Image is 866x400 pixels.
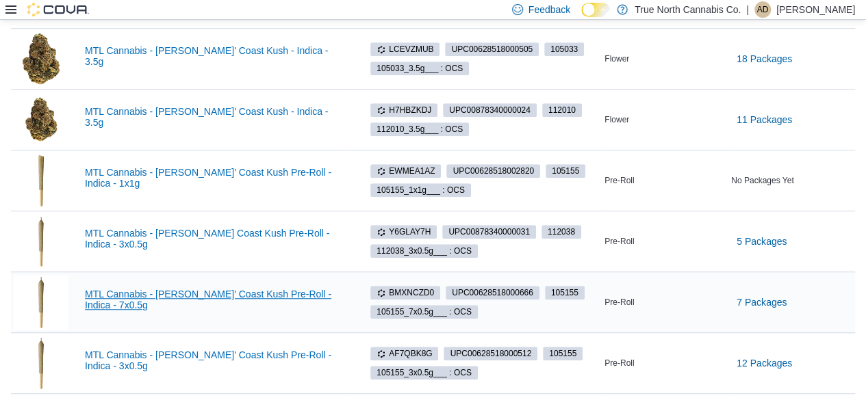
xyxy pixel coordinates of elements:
span: Dark Mode [581,17,582,18]
span: 112038 [542,225,581,239]
span: UPC00628518000505 [445,42,539,56]
span: BMXNCZD0 [370,286,440,299]
img: MTL Cannabis - Wes' Coast Kush Pre-Roll - Indica - 1x1g [14,153,68,208]
span: Feedback [528,3,570,16]
span: 112038 [548,226,575,238]
span: 112010 [542,103,582,117]
span: 105155 [543,347,583,360]
span: 112038_3x0.5g___ : OCS [370,244,478,258]
div: Alexander Davidd [754,1,771,18]
div: Pre-Roll [602,233,728,250]
div: Flower [602,51,728,67]
span: 112038_3x0.5g___ : OCS [377,245,472,257]
span: 105155_7x0.5g___ : OCS [370,305,478,319]
input: Dark Mode [581,3,610,17]
span: H7HBZKDJ [370,103,437,117]
span: AD [757,1,769,18]
div: Pre-Roll [602,172,728,189]
span: AF7QBK8G [377,347,432,360]
span: 105155 [552,165,579,177]
span: 11 Packages [737,113,792,126]
span: UPC 00878340000031 [448,226,530,238]
div: Pre-Roll [602,355,728,371]
span: 105033 [544,42,584,56]
span: 7 Packages [737,295,787,309]
span: UPC 00878340000024 [449,104,531,116]
span: 105033 [550,43,578,55]
span: EWMEA1AZ [370,164,441,178]
img: MTL Cannabis - Wes' Coast Kush Pre-Roll - Indica - 3x0.5g [14,336,68,390]
button: 5 Packages [731,228,792,255]
button: 11 Packages [731,106,798,133]
span: 105033_3.5g___ : OCS [370,62,469,75]
span: UPC00878340000031 [442,225,536,239]
div: No Packages Yet [728,172,855,189]
span: 5 Packages [737,235,787,248]
span: EWMEA1AZ [377,165,435,177]
img: MTL Cannabis - Wes Coast Kush Pre-Roll - Indica - 3x0.5g [14,214,68,269]
a: MTL Cannabis - [PERSON_NAME]' Coast Kush - Indica - 3.5g [85,45,346,67]
span: UPC00628518000666 [446,286,539,299]
span: 18 Packages [737,52,792,66]
img: MTL Cannabis - Wes' Coast Kush - Indica - 3.5g [14,31,68,86]
a: MTL Cannabis - [PERSON_NAME] Coast Kush Pre-Roll - Indica - 3x0.5g [85,228,346,250]
span: BMXNCZD0 [377,286,434,299]
span: 105155_1x1g___ : OCS [377,184,465,196]
span: UPC 00628518000505 [451,43,533,55]
span: 12 Packages [737,356,792,370]
button: 18 Packages [731,45,798,72]
span: 112010_3.5g___ : OCS [370,122,469,136]
img: MTL Cannabis - Wes' Coast Kush Pre-Roll - Indica - 7x0.5g [14,275,68,330]
span: Y6GLAY7H [377,226,431,238]
button: 7 Packages [731,289,792,316]
span: UPC 00628518000666 [452,286,533,299]
img: Cova [27,3,89,16]
div: Flower [602,111,728,128]
a: MTL Cannabis - [PERSON_NAME]' Coast Kush Pre-Roll - Indica - 1x1g [85,167,346,189]
p: [PERSON_NAME] [776,1,855,18]
span: LCEVZMUB [377,43,433,55]
a: MTL Cannabis - [PERSON_NAME]' Coast Kush Pre-Roll - Indica - 7x0.5g [85,289,346,310]
span: Y6GLAY7H [370,225,437,239]
span: LCEVZMUB [370,42,440,56]
span: 105155 [546,164,585,178]
span: 112010 [548,104,576,116]
span: 105155_3x0.5g___ : OCS [370,366,478,379]
img: MTL Cannabis - Wes' Coast Kush - Indica - 3.5g [14,92,68,147]
a: MTL Cannabis - [PERSON_NAME]' Coast Kush - Indica - 3.5g [85,106,346,128]
span: 105155 [549,347,576,360]
div: Pre-Roll [602,294,728,310]
button: 12 Packages [731,349,798,377]
span: 105033_3.5g___ : OCS [377,62,463,75]
span: 105155 [545,286,585,299]
span: 112010_3.5g___ : OCS [377,123,463,135]
span: UPC 00628518002820 [453,165,534,177]
span: 105155_3x0.5g___ : OCS [377,366,472,379]
p: True North Cannabis Co. [635,1,741,18]
span: AF7QBK8G [370,347,438,360]
span: 105155 [551,286,578,299]
span: 105155_7x0.5g___ : OCS [377,306,472,318]
span: UPC00628518002820 [446,164,540,178]
span: H7HBZKDJ [377,104,431,116]
span: UPC 00628518000512 [450,347,531,360]
p: | [746,1,749,18]
a: MTL Cannabis - [PERSON_NAME]' Coast Kush Pre-Roll - Indica - 3x0.5g [85,349,346,371]
span: 105155_1x1g___ : OCS [370,183,471,197]
span: UPC00878340000024 [443,103,537,117]
span: UPC00628518000512 [444,347,537,360]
